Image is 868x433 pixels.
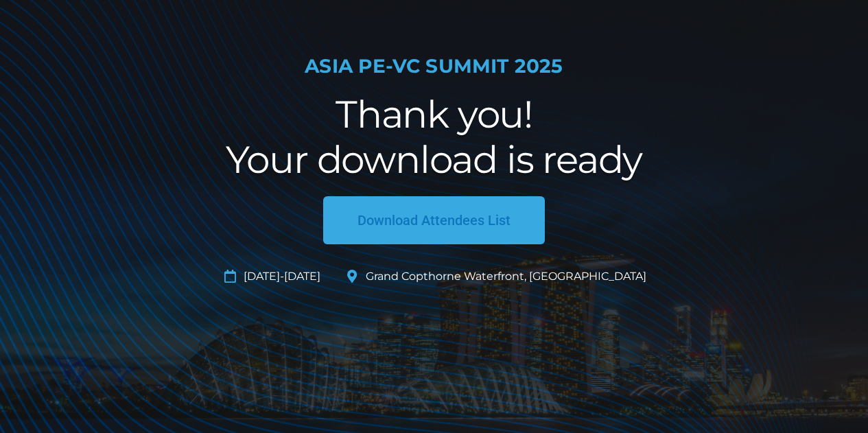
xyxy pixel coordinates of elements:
span: Grand Copthorne Waterfront, [GEOGRAPHIC_DATA]​ [362,268,646,285]
h2: Thank you! Your download is ready [50,92,819,183]
span: Download Attendees List [357,213,511,227]
span: [DATE]-[DATE] [240,268,320,285]
a: Download Attendees List [323,196,545,244]
h1: ASIA PE-VC Summit 2025 [50,55,819,78]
